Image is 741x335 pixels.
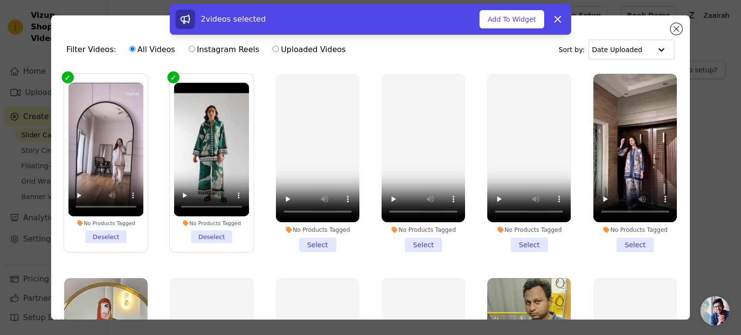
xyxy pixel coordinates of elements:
div: No Products Tagged [276,226,359,234]
div: No Products Tagged [68,220,143,227]
label: Instagram Reels [188,43,260,56]
label: Uploaded Videos [272,43,346,56]
div: No Products Tagged [593,226,677,234]
div: No Products Tagged [174,220,249,227]
div: Sort by: [559,40,675,60]
label: All Videos [129,43,176,56]
div: No Products Tagged [487,226,571,234]
div: Filter Videos: [67,39,351,61]
button: Add To Widget [480,10,544,28]
span: 2 videos selected [201,14,266,24]
div: Open chat [700,296,729,325]
div: No Products Tagged [382,226,465,234]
